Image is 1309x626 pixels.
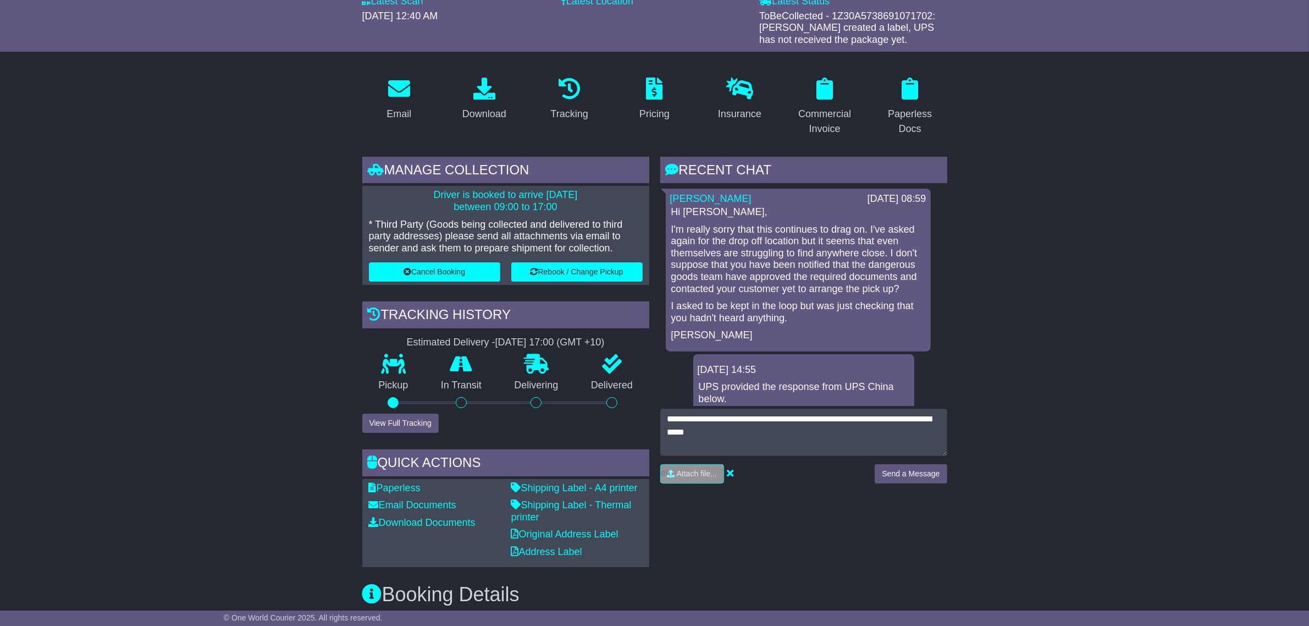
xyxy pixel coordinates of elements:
[369,219,643,255] p: * Third Party (Goods being collected and delivered to third party addresses) please send all atta...
[369,482,421,493] a: Paperless
[795,107,855,136] div: Commercial Invoice
[880,107,940,136] div: Paperless Docs
[711,74,769,125] a: Insurance
[511,482,638,493] a: Shipping Label - A4 printer
[543,74,595,125] a: Tracking
[379,74,418,125] a: Email
[511,546,582,557] a: Address Label
[875,464,947,484] button: Send a Message
[670,193,752,204] a: [PERSON_NAME]
[498,380,575,392] p: Delivering
[671,206,925,218] p: Hi [PERSON_NAME],
[362,337,649,349] div: Estimated Delivery -
[455,74,513,125] a: Download
[362,449,649,479] div: Quick Actions
[362,157,649,186] div: Manage collection
[369,499,456,510] a: Email Documents
[511,499,632,523] a: Shipping Label - Thermal printer
[868,193,926,205] div: [DATE] 08:59
[495,337,605,349] div: [DATE] 17:00 (GMT +10)
[632,74,677,125] a: Pricing
[462,107,506,122] div: Download
[660,157,947,186] div: RECENT CHAT
[362,584,947,606] h3: Booking Details
[511,262,643,282] button: Rebook / Change Pickup
[424,380,498,392] p: In Transit
[362,301,649,331] div: Tracking history
[369,262,500,282] button: Cancel Booking
[873,74,947,140] a: Paperless Docs
[671,330,925,342] p: [PERSON_NAME]
[386,107,411,122] div: Email
[718,107,761,122] div: Insurance
[550,107,588,122] div: Tracking
[699,381,909,512] p: UPS provided the response from UPS China below.
[369,189,643,213] p: Driver is booked to arrive [DATE] between 09:00 to 17:00
[362,414,439,433] button: View Full Tracking
[362,380,425,392] p: Pickup
[369,517,476,528] a: Download Documents
[759,10,935,45] span: ToBeCollected - 1Z30A5738691071702: [PERSON_NAME] created a label, UPS has not received the packa...
[788,74,862,140] a: Commercial Invoice
[575,380,649,392] p: Delivered
[224,613,383,622] span: © One World Courier 2025. All rights reserved.
[671,224,925,295] p: I'm really sorry that this continues to drag on. I've asked again for the drop off location but i...
[698,364,910,376] div: [DATE] 14:55
[362,10,438,21] span: [DATE] 12:40 AM
[511,529,618,540] a: Original Address Label
[639,107,670,122] div: Pricing
[671,300,925,324] p: I asked to be kept in the loop but was just checking that you hadn't heard anything.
